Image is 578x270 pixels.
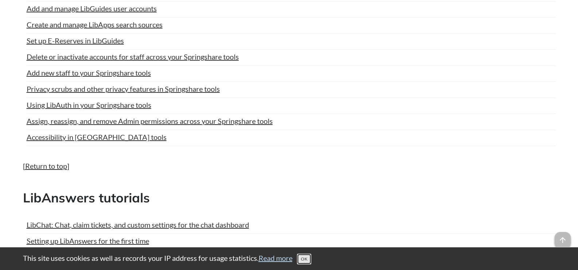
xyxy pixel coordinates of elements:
[27,219,249,230] a: LibChat: Chat, claim tickets, and custom settings for the chat dashboard
[555,232,571,248] span: arrow_upward
[23,161,555,171] p: [ ]
[27,3,157,14] a: Add and manage LibGuides user accounts
[27,235,149,246] a: Setting up LibAnswers for the first time
[555,233,571,242] a: arrow_upward
[16,253,563,265] div: This site uses cookies as well as records your IP address for usage statistics.
[27,115,273,126] a: Assign, reassign, and remove Admin permissions across your Springshare tools
[27,67,151,78] a: Add new staff to your Springshare tools
[27,132,167,142] a: Accessibility in [GEOGRAPHIC_DATA] tools
[27,35,124,46] a: Set up E-Reserves in LibGuides
[297,254,311,265] button: Close
[27,51,239,62] a: Delete or inactivate accounts for staff across your Springshare tools
[27,99,151,110] a: Using LibAuth in your Springshare tools
[23,189,555,207] h2: LibAnswers tutorials
[259,254,292,262] a: Read more
[27,19,163,30] a: Create and manage LibApps search sources
[25,161,67,170] a: Return to top
[27,83,220,94] a: Privacy scrubs and other privacy features in Springshare tools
